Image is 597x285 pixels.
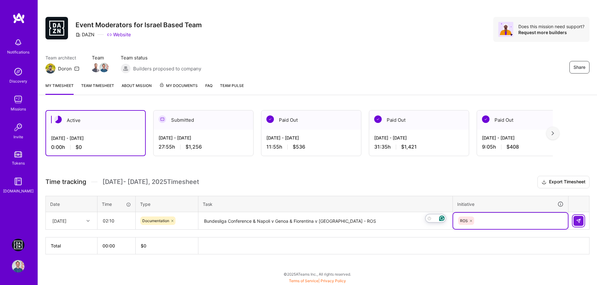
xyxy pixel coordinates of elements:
div: [DATE] - [DATE] [266,135,356,141]
img: Team Member Avatar [99,63,109,72]
div: Initiative [457,201,564,208]
span: | [289,278,346,283]
a: Team Member Avatar [100,62,108,73]
th: Task [198,196,453,212]
i: icon CompanyGray [76,32,81,37]
a: Privacy Policy [321,278,346,283]
div: [DATE] [52,217,66,224]
img: User Avatar [12,260,24,272]
div: [DATE] - [DATE] [482,135,572,141]
img: Invite [12,121,24,134]
span: My Documents [159,82,198,89]
div: [DATE] - [DATE] [159,135,248,141]
div: Time [102,201,131,207]
a: Team timesheet [81,82,114,95]
div: Doron [58,65,72,72]
button: Share [569,61,589,74]
div: Active [46,111,145,130]
span: $ 0 [141,243,146,248]
div: 27:55 h [159,144,248,150]
th: Total [46,237,97,254]
div: [DATE] - [DATE] [51,135,140,141]
div: [DATE] - [DATE] [374,135,464,141]
a: Team Pulse [220,82,244,95]
th: Type [136,196,198,212]
img: Active [54,116,62,123]
img: Submit [576,218,581,223]
img: Paid Out [374,115,382,123]
img: guide book [12,175,24,188]
textarea: To enrich screen reader interactions, please activate Accessibility in Grammarly extension settings [199,213,452,229]
span: $536 [293,144,305,150]
span: ROS [460,218,468,223]
img: Submitted [159,115,166,123]
a: About Mission [122,82,152,95]
img: tokens [14,151,22,157]
div: Invite [13,134,23,140]
i: icon Download [542,179,547,186]
span: Documentation [142,218,169,223]
span: Builders proposed to company [133,65,201,72]
img: Paid Out [482,115,490,123]
i: icon Mail [74,66,79,71]
span: Team Pulse [220,83,244,88]
div: DAZN [76,31,94,38]
div: Paid Out [477,110,577,130]
div: 0:00 h [51,144,140,150]
img: Team Architect [45,64,55,74]
div: [DOMAIN_NAME] [3,188,34,194]
input: HH:MM [98,212,135,229]
span: $408 [506,144,519,150]
div: Request more builders [518,29,584,35]
div: Paid Out [369,110,469,130]
div: 9:05 h [482,144,572,150]
span: Share [573,64,585,70]
div: 11:55 h [266,144,356,150]
div: 31:35 h [374,144,464,150]
span: [DATE] - [DATE] , 2025 Timesheet [102,178,199,186]
button: Export Timesheet [537,176,589,188]
div: Discovery [9,78,27,84]
th: Date [46,196,97,212]
img: Avatar [498,22,513,37]
th: 00:00 [97,237,136,254]
span: Time tracking [45,178,86,186]
div: Missions [11,106,26,112]
a: DAZN: Event Moderators for Israel Based Team [10,239,26,251]
span: $0 [76,144,82,150]
div: Submitted [154,110,253,130]
div: null [573,216,584,226]
span: Team status [121,54,201,61]
img: Company Logo [45,17,68,39]
a: My timesheet [45,82,74,95]
span: $1,421 [401,144,417,150]
a: Website [107,31,131,38]
img: Team Member Avatar [91,63,101,72]
img: Paid Out [266,115,274,123]
div: Does this mission need support? [518,23,584,29]
img: right [552,131,554,135]
img: Builders proposed to company [121,64,131,74]
img: DAZN: Event Moderators for Israel Based Team [12,239,24,251]
a: User Avatar [10,260,26,272]
img: teamwork [12,93,24,106]
img: discovery [12,65,24,78]
span: $1,256 [186,144,202,150]
a: FAQ [205,82,212,95]
a: Terms of Service [289,278,318,283]
img: bell [12,36,24,49]
div: © 2025 ATeams Inc., All rights reserved. [38,266,597,282]
div: Notifications [7,49,29,55]
a: My Documents [159,82,198,95]
i: icon Chevron [86,219,90,222]
span: Team [92,54,108,61]
a: Team Member Avatar [92,62,100,73]
img: logo [13,13,25,24]
div: Tokens [12,160,25,166]
span: Team architect [45,54,79,61]
h3: Event Moderators for Israel Based Team [76,21,202,29]
div: Paid Out [261,110,361,130]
